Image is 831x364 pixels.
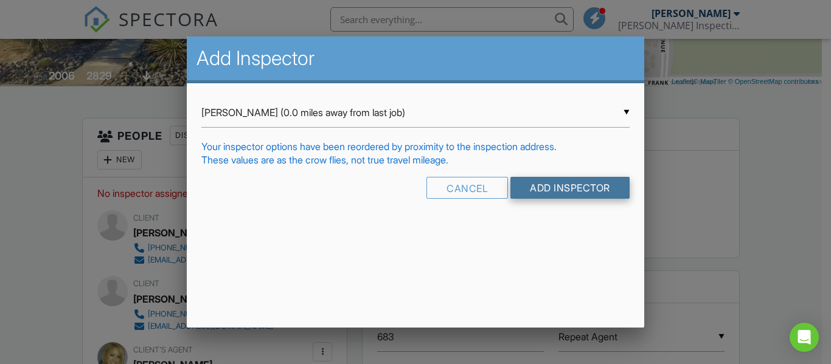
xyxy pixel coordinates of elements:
div: Open Intercom Messenger [790,323,819,352]
input: Add Inspector [510,177,630,199]
div: Your inspector options have been reordered by proximity to the inspection address. [201,140,629,153]
h2: Add Inspector [196,46,634,70]
div: These values are as the crow flies, not true travel mileage. [201,153,629,167]
div: Cancel [426,177,508,199]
